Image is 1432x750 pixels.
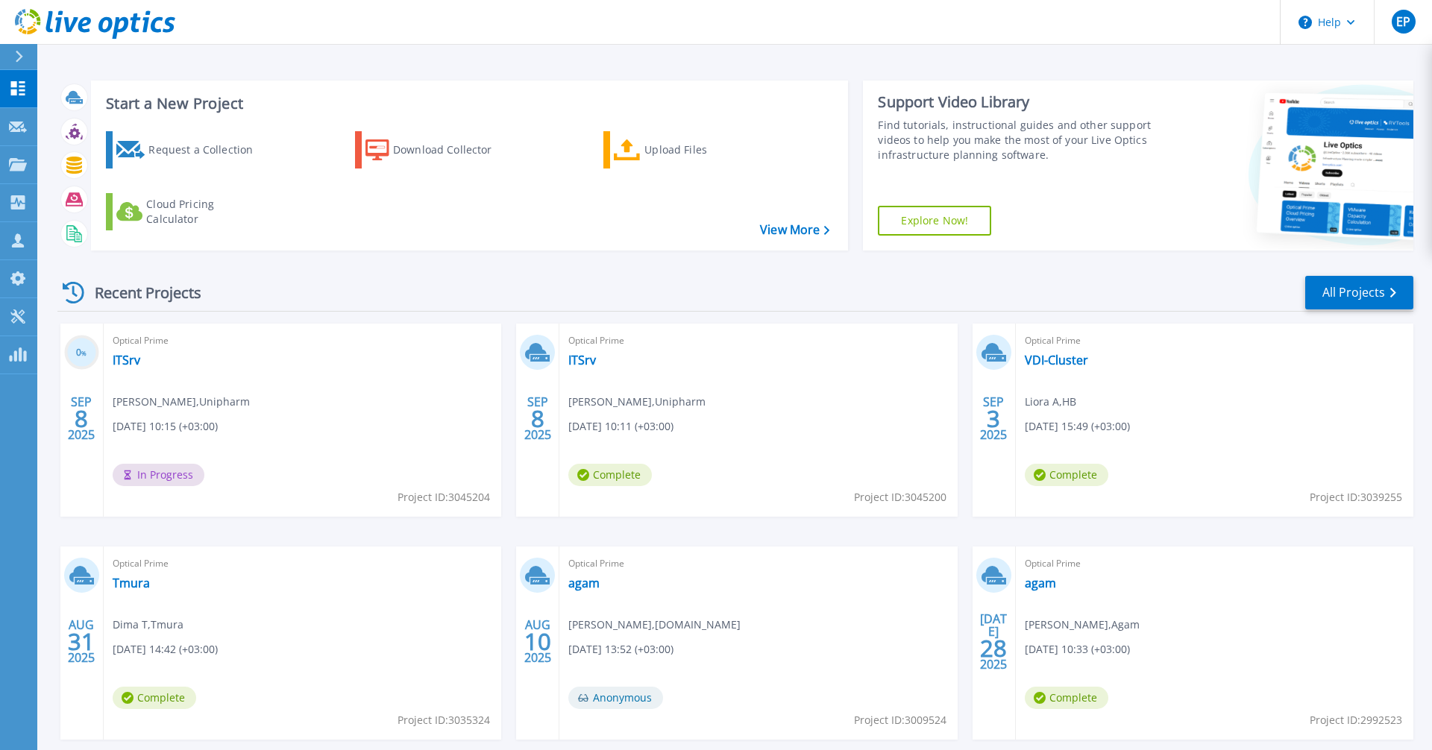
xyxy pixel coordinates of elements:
[878,206,991,236] a: Explore Now!
[113,641,218,658] span: [DATE] 14:42 (+03:00)
[355,131,521,168] a: Download Collector
[64,344,99,362] h3: 0
[67,614,95,669] div: AUG 2025
[568,641,673,658] span: [DATE] 13:52 (+03:00)
[148,135,268,165] div: Request a Collection
[113,333,492,349] span: Optical Prime
[531,412,544,425] span: 8
[113,617,183,633] span: Dima T , Tmura
[1310,712,1402,728] span: Project ID: 2992523
[1025,394,1076,410] span: Liora A , HB
[1025,617,1140,633] span: [PERSON_NAME] , Agam
[524,391,552,446] div: SEP 2025
[113,464,204,486] span: In Progress
[524,635,551,648] span: 10
[644,135,764,165] div: Upload Files
[113,555,492,572] span: Optical Prime
[568,394,706,410] span: [PERSON_NAME] , Unipharm
[146,197,266,227] div: Cloud Pricing Calculator
[398,712,490,728] span: Project ID: 3035324
[106,193,272,230] a: Cloud Pricing Calculator
[68,635,95,648] span: 31
[1305,276,1413,309] a: All Projects
[568,576,600,590] a: agam
[568,464,652,486] span: Complete
[987,412,1000,425] span: 3
[854,489,946,505] span: Project ID: 3045200
[760,223,829,237] a: View More
[854,712,946,728] span: Project ID: 3009524
[57,274,222,311] div: Recent Projects
[568,353,596,368] a: ITSrv
[980,642,1007,655] span: 28
[1396,16,1410,28] span: EP
[878,92,1158,112] div: Support Video Library
[568,555,948,572] span: Optical Prime
[67,391,95,446] div: SEP 2025
[106,95,829,112] h3: Start a New Project
[398,489,490,505] span: Project ID: 3045204
[393,135,512,165] div: Download Collector
[113,418,218,435] span: [DATE] 10:15 (+03:00)
[106,131,272,168] a: Request a Collection
[1025,464,1108,486] span: Complete
[603,131,770,168] a: Upload Files
[1310,489,1402,505] span: Project ID: 3039255
[1025,555,1404,572] span: Optical Prime
[113,687,196,709] span: Complete
[1025,333,1404,349] span: Optical Prime
[1025,353,1088,368] a: VDI-Cluster
[113,353,140,368] a: ITSrv
[75,412,88,425] span: 8
[568,418,673,435] span: [DATE] 10:11 (+03:00)
[568,617,741,633] span: [PERSON_NAME] , [DOMAIN_NAME]
[568,333,948,349] span: Optical Prime
[1025,576,1056,590] a: agam
[1025,641,1130,658] span: [DATE] 10:33 (+03:00)
[979,614,1008,669] div: [DATE] 2025
[1025,687,1108,709] span: Complete
[1025,418,1130,435] span: [DATE] 15:49 (+03:00)
[568,687,663,709] span: Anonymous
[113,576,150,590] a: Tmura
[113,394,250,410] span: [PERSON_NAME] , Unipharm
[878,118,1158,163] div: Find tutorials, instructional guides and other support videos to help you make the most of your L...
[81,349,87,357] span: %
[979,391,1008,446] div: SEP 2025
[524,614,552,669] div: AUG 2025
